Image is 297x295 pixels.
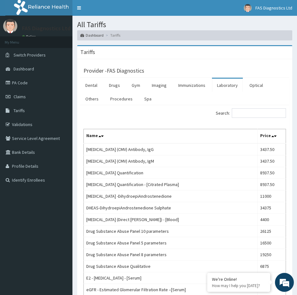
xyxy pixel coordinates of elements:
span: Tariffs [14,108,25,113]
td: 16500 [258,237,286,249]
span: FAS Diagnostics Ltd [255,5,292,11]
img: logo_orange.svg [10,10,15,15]
a: Procedures [105,92,138,105]
span: Switch Providers [14,52,46,58]
a: Spa [139,92,157,105]
span: Claims [14,94,26,99]
input: Search: [232,108,286,118]
a: Drugs [104,79,125,92]
a: Dental [80,79,102,92]
td: Drug Substance Abuse Qualitative [84,260,258,272]
td: 11000 [258,190,286,202]
td: 26125 [258,225,286,237]
td: DHEAS-DihydroepiAndrostenedione Sulphate [84,202,258,214]
p: How may I help you today? [212,283,266,288]
h1: All Tariffs [77,21,292,29]
td: 3437.50 [258,155,286,167]
label: Search: [216,108,286,118]
a: Immunizations [173,79,210,92]
img: tab_domain_overview_orange.svg [17,37,22,42]
td: 8937.50 [258,178,286,190]
div: Domain Overview [24,37,56,41]
td: E2 - [MEDICAL_DATA] - [Serum] [84,272,258,284]
td: [MEDICAL_DATA] (Direct [PERSON_NAME]) - [Blood] [84,214,258,225]
img: website_grey.svg [10,16,15,21]
th: Price [258,129,286,143]
div: Minimize live chat window [103,3,118,18]
a: Online [22,34,37,39]
div: We're Online! [212,276,266,282]
li: Tariffs [104,33,120,38]
td: [MEDICAL_DATA] Quantification - [Citrated Plasma] [84,178,258,190]
td: [MEDICAL_DATA] -DihydroepiAndrostenedione [84,190,258,202]
span: Dashboard [14,66,34,72]
h3: Tariffs [80,49,95,55]
div: v 4.0.25 [18,10,31,15]
td: Drug Substance Abuse Panel 10 parameters [84,225,258,237]
textarea: Type your message and hit 'Enter' [3,172,120,195]
td: [MEDICAL_DATA] (CMV) Antibody, IgG [84,143,258,155]
h3: Provider - FAS Diagnostics [83,68,144,74]
p: FAS Diagnostics Ltd [22,26,71,31]
td: 8937.50 [258,167,286,178]
td: [MEDICAL_DATA] (CMV) Antibody, IgM [84,155,258,167]
span: We're online! [37,80,87,143]
td: 19250 [258,249,286,260]
div: Domain: [DOMAIN_NAME] [16,16,69,21]
td: [MEDICAL_DATA] Quantification [84,167,258,178]
td: 4400 [258,214,286,225]
img: User Image [3,19,17,33]
td: 6875 [258,260,286,272]
a: Gym [127,79,145,92]
td: Drug Substance Abuse Panel 8 parameters [84,249,258,260]
div: Keywords by Traffic [70,37,106,41]
img: d_794563401_company_1708531726252_794563401 [12,32,26,47]
td: 3437.50 [258,143,286,155]
a: Others [80,92,104,105]
td: 6160 [258,272,286,284]
td: Drug Substance Abuse Panel 5 parameters [84,237,258,249]
a: Laboratory [212,79,243,92]
div: Chat with us now [33,35,106,44]
img: tab_keywords_by_traffic_grey.svg [63,37,68,42]
a: Imaging [147,79,172,92]
a: Optical [244,79,268,92]
img: User Image [244,4,252,12]
th: Name [84,129,258,143]
a: Dashboard [80,33,104,38]
td: 34375 [258,202,286,214]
